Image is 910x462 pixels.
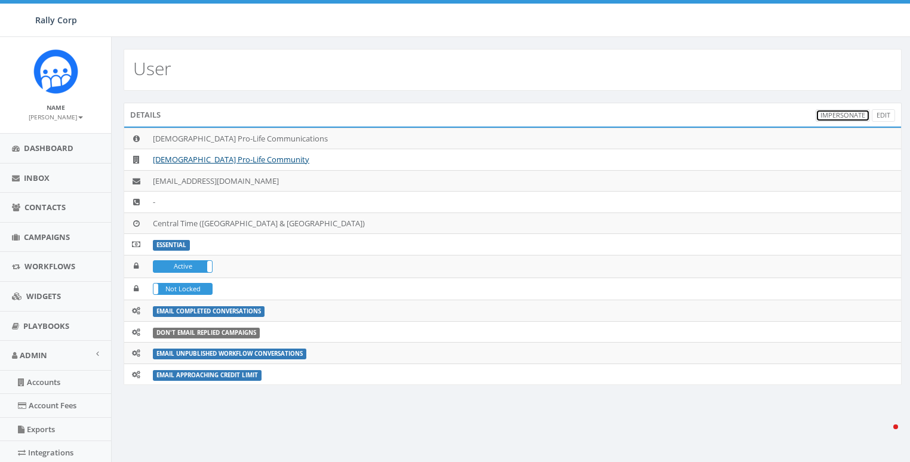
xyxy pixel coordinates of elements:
a: Edit [872,109,895,122]
td: [EMAIL_ADDRESS][DOMAIN_NAME] [148,170,901,192]
div: Details [124,103,902,127]
h2: User [133,58,171,78]
label: Email Completed Conversations [153,306,265,317]
span: Campaigns [24,232,70,242]
small: Name [47,103,65,112]
a: [DEMOGRAPHIC_DATA] Pro-Life Community [153,154,309,165]
td: [DEMOGRAPHIC_DATA] Pro-Life Communications [148,128,901,149]
iframe: Intercom live chat [869,421,898,450]
div: LockedNot Locked [153,283,213,295]
small: [PERSON_NAME] [29,113,83,121]
span: Admin [20,350,47,361]
span: Dashboard [24,143,73,153]
label: Don't Email Replied Campaigns [153,328,260,338]
span: Workflows [24,261,75,272]
label: Email Unpublished Workflow Conversations [153,349,306,359]
span: Widgets [26,291,61,301]
label: Active [153,261,212,272]
td: - [148,192,901,213]
img: Icon_1.png [33,49,78,94]
span: Playbooks [23,321,69,331]
span: Rally Corp [35,14,77,26]
span: Inbox [24,173,50,183]
label: ESSENTIAL [153,240,190,251]
label: Not Locked [153,284,212,294]
a: [PERSON_NAME] [29,111,83,122]
span: Contacts [24,202,66,212]
label: Email Approaching Credit Limit [153,370,262,381]
td: Central Time ([GEOGRAPHIC_DATA] & [GEOGRAPHIC_DATA]) [148,212,901,234]
a: Impersonate [816,109,870,122]
div: ActiveIn Active [153,260,213,272]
